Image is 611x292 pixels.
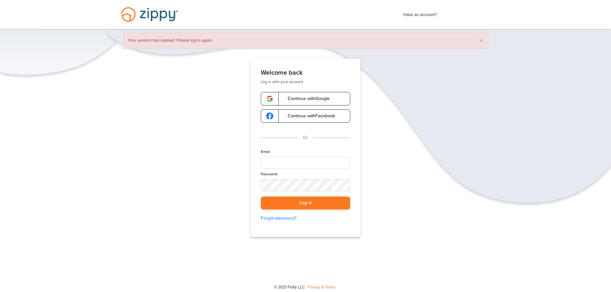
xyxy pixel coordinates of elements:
[261,92,350,105] a: google-logoContinue withGoogle
[281,114,335,118] span: Continue with Facebook
[261,149,270,154] label: Email
[403,8,437,18] span: Have an account?
[261,171,277,177] label: Password
[479,37,483,44] button: ×
[266,95,273,102] img: google-logo
[261,69,350,77] h1: Welcome back
[266,113,273,120] img: google-logo
[261,157,350,169] input: Email
[261,79,350,84] p: Log in with your account.
[281,96,330,101] span: Continue with Google
[274,285,305,289] span: © 2025 Floify LLC
[261,215,350,222] a: Forgot password?
[261,179,350,191] input: Password
[308,285,335,289] a: Privacy & Terms
[261,109,350,123] a: google-logoContinue withFacebook
[261,196,350,210] button: Log in
[123,32,488,49] div: Your session has expired. Please log in again.
[303,134,308,141] p: Or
